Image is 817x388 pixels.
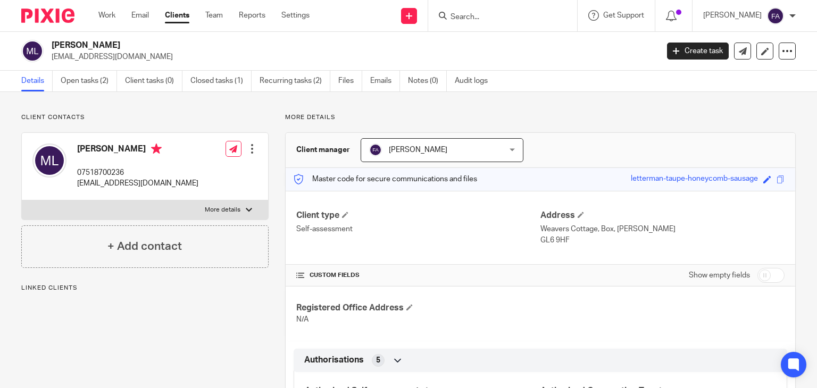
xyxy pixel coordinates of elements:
p: Linked clients [21,284,269,292]
span: [PERSON_NAME] [389,146,447,154]
p: Client contacts [21,113,269,122]
img: svg%3E [767,7,784,24]
p: 07518700236 [77,167,198,178]
a: Notes (0) [408,71,447,91]
p: Master code for secure communications and files [294,174,477,184]
img: svg%3E [369,144,382,156]
a: Emails [370,71,400,91]
a: Recurring tasks (2) [260,71,330,91]
span: Get Support [603,12,644,19]
a: Clients [165,10,189,21]
a: Open tasks (2) [61,71,117,91]
p: More details [285,113,796,122]
span: 5 [376,355,380,366]
h2: [PERSON_NAME] [52,40,531,51]
span: Authorisations [304,355,364,366]
i: Primary [151,144,162,154]
a: Audit logs [455,71,496,91]
div: letterman-taupe-honeycomb-sausage [631,173,758,185]
p: More details [205,206,240,214]
h4: [PERSON_NAME] [77,144,198,157]
a: Settings [281,10,310,21]
img: svg%3E [32,144,66,178]
img: Pixie [21,9,74,23]
h4: Client type [296,210,540,221]
input: Search [449,13,545,22]
a: Client tasks (0) [125,71,182,91]
a: Closed tasks (1) [190,71,252,91]
a: Email [131,10,149,21]
span: N/A [296,316,309,323]
p: [EMAIL_ADDRESS][DOMAIN_NAME] [52,52,651,62]
a: Team [205,10,223,21]
h3: Client manager [296,145,350,155]
p: [PERSON_NAME] [703,10,762,21]
h4: Address [540,210,785,221]
p: [EMAIL_ADDRESS][DOMAIN_NAME] [77,178,198,189]
h4: CUSTOM FIELDS [296,271,540,280]
p: Self-assessment [296,224,540,234]
a: Work [98,10,115,21]
p: GL6 9HF [540,235,785,246]
label: Show empty fields [689,270,750,281]
a: Reports [239,10,265,21]
h4: + Add contact [107,238,182,255]
h4: Registered Office Address [296,302,540,314]
p: Weavers Cottage, Box, [PERSON_NAME] [540,224,785,234]
a: Create task [667,43,729,60]
a: Files [338,71,362,91]
img: svg%3E [21,40,44,62]
a: Details [21,71,53,91]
